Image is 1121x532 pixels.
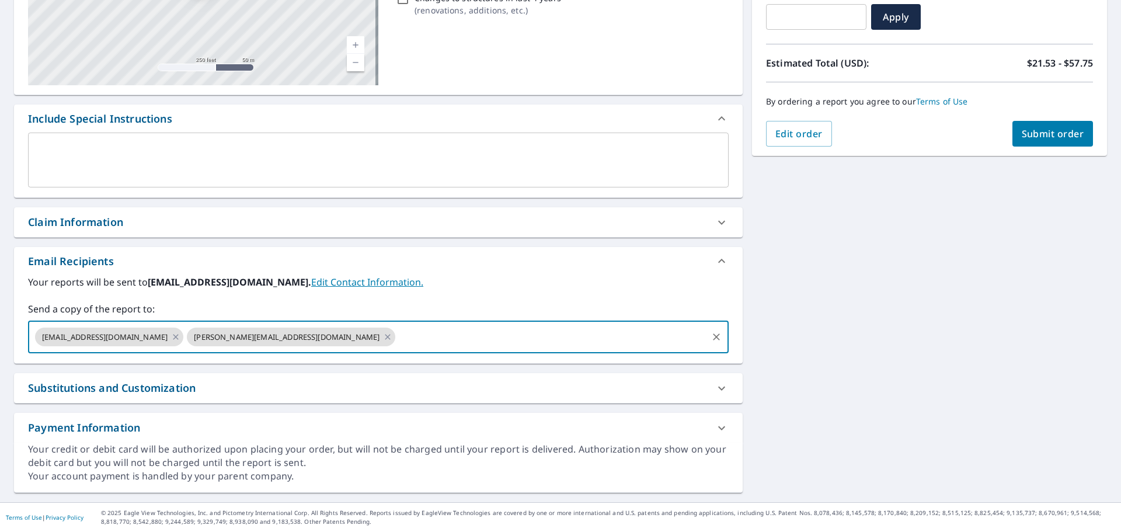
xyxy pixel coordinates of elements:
[871,4,921,30] button: Apply
[28,275,729,289] label: Your reports will be sent to
[35,328,183,346] div: [EMAIL_ADDRESS][DOMAIN_NAME]
[311,276,423,288] a: EditContactInfo
[347,54,364,71] a: Current Level 17, Zoom Out
[1012,121,1094,147] button: Submit order
[148,276,311,288] b: [EMAIL_ADDRESS][DOMAIN_NAME].
[766,96,1093,107] p: By ordering a report you agree to our
[35,332,175,343] span: [EMAIL_ADDRESS][DOMAIN_NAME]
[916,96,968,107] a: Terms of Use
[187,332,387,343] span: [PERSON_NAME][EMAIL_ADDRESS][DOMAIN_NAME]
[880,11,911,23] span: Apply
[28,470,729,483] div: Your account payment is handled by your parent company.
[46,513,83,521] a: Privacy Policy
[28,420,140,436] div: Payment Information
[14,413,743,443] div: Payment Information
[347,36,364,54] a: Current Level 17, Zoom In
[187,328,395,346] div: [PERSON_NAME][EMAIL_ADDRESS][DOMAIN_NAME]
[28,253,114,269] div: Email Recipients
[101,509,1115,526] p: © 2025 Eagle View Technologies, Inc. and Pictometry International Corp. All Rights Reserved. Repo...
[28,380,196,396] div: Substitutions and Customization
[28,443,729,470] div: Your credit or debit card will be authorized upon placing your order, but will not be charged unt...
[766,121,832,147] button: Edit order
[14,207,743,237] div: Claim Information
[1027,56,1093,70] p: $21.53 - $57.75
[766,56,929,70] p: Estimated Total (USD):
[14,105,743,133] div: Include Special Instructions
[6,514,83,521] p: |
[1022,127,1084,140] span: Submit order
[6,513,42,521] a: Terms of Use
[775,127,823,140] span: Edit order
[28,111,172,127] div: Include Special Instructions
[708,329,725,345] button: Clear
[14,373,743,403] div: Substitutions and Customization
[28,214,123,230] div: Claim Information
[28,302,729,316] label: Send a copy of the report to:
[14,247,743,275] div: Email Recipients
[415,4,561,16] p: ( renovations, additions, etc. )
